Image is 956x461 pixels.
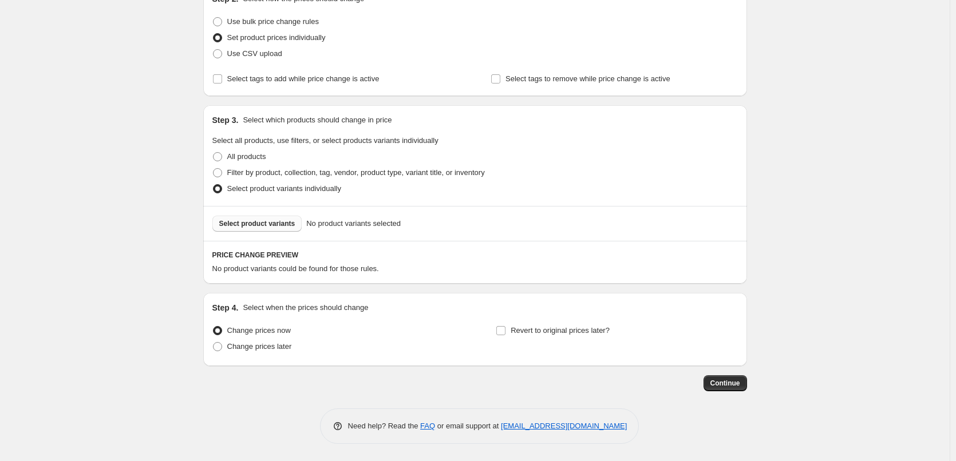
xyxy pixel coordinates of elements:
span: All products [227,152,266,161]
span: Continue [710,379,740,388]
a: FAQ [420,422,435,430]
h2: Step 3. [212,114,239,126]
h6: PRICE CHANGE PREVIEW [212,251,738,260]
span: Use CSV upload [227,49,282,58]
span: or email support at [435,422,501,430]
span: Revert to original prices later? [511,326,610,335]
span: No product variants selected [306,218,401,229]
button: Select product variants [212,216,302,232]
span: Use bulk price change rules [227,17,319,26]
span: No product variants could be found for those rules. [212,264,379,273]
span: Select product variants [219,219,295,228]
span: Select tags to remove while price change is active [505,74,670,83]
span: Select product variants individually [227,184,341,193]
button: Continue [704,375,747,391]
span: Change prices now [227,326,291,335]
span: Select tags to add while price change is active [227,74,380,83]
a: [EMAIL_ADDRESS][DOMAIN_NAME] [501,422,627,430]
span: Filter by product, collection, tag, vendor, product type, variant title, or inventory [227,168,485,177]
span: Set product prices individually [227,33,326,42]
p: Select which products should change in price [243,114,392,126]
p: Select when the prices should change [243,302,368,313]
span: Need help? Read the [348,422,421,430]
span: Select all products, use filters, or select products variants individually [212,136,439,145]
h2: Step 4. [212,302,239,313]
span: Change prices later [227,342,292,351]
